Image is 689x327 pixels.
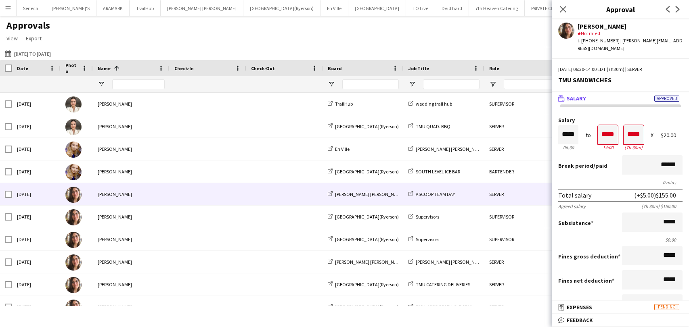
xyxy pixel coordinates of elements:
img: Alina Caza [65,142,82,158]
div: SERVER [484,251,565,273]
div: [DATE] [12,160,61,183]
div: [PERSON_NAME] [93,296,170,318]
mat-expansion-panel-header: Feedback [552,314,689,326]
a: [PERSON_NAME] [PERSON_NAME] HOUSE [408,146,501,152]
span: Name [98,65,111,71]
button: TO Live [406,0,435,16]
button: [PERSON_NAME]'S [45,0,96,16]
a: View [3,33,21,44]
span: TrailHub [335,101,353,107]
span: SOUTH LEVEL ICE BAR [416,169,460,175]
span: Approved [654,96,679,102]
div: t. [PHONE_NUMBER] | [PERSON_NAME][EMAIL_ADDRESS][DOMAIN_NAME] [578,37,683,52]
div: [DATE] 06:30-14:00 EDT (7h30m) | SERVER [558,66,683,73]
div: to [586,132,591,138]
button: Open Filter Menu [408,81,416,88]
div: Agreed salary [558,203,586,209]
div: (7h 30m) $150.00 [641,203,683,209]
div: $0.00 [558,237,683,243]
span: En Ville [335,146,350,152]
div: Total salary [558,191,591,199]
span: ASCOOP TEAM DAY [416,191,455,197]
div: 7h 30m [624,144,644,150]
span: Export [26,35,42,42]
a: TrailHub [328,101,353,107]
span: Feedback [567,317,593,324]
div: SERVER [484,273,565,296]
div: [DATE] [12,115,61,137]
a: TMU. [GEOGRAPHIC_DATA] [408,304,472,310]
span: Expenses [567,304,592,311]
div: SERVER [484,138,565,160]
div: SUPERVISOR [484,206,565,228]
a: [GEOGRAPHIC_DATA](Ryerson) [328,214,399,220]
label: /paid [558,162,607,169]
div: [PERSON_NAME] [93,93,170,115]
span: Photo [65,62,78,74]
button: PRIVATE CLIENTS [525,0,572,16]
a: [GEOGRAPHIC_DATA](Ryerson) [328,169,399,175]
div: [DATE] [12,273,61,296]
a: [GEOGRAPHIC_DATA](Ryerson) [328,304,399,310]
button: TrailHub [130,0,161,16]
div: [PERSON_NAME] [93,160,170,183]
span: Check-Out [251,65,275,71]
button: Open Filter Menu [98,81,105,88]
a: wedding trail hub [408,101,452,107]
img: Antonella T. Almeida [65,300,82,316]
img: Antonella T. Almeida [65,187,82,203]
button: 7th Heaven Catering [469,0,525,16]
label: Subsistence [558,219,593,227]
div: $20.00 [661,132,683,138]
div: 14:00 [598,144,618,150]
a: [GEOGRAPHIC_DATA](Ryerson) [328,123,399,129]
a: Supervisors [408,236,439,242]
a: ASCOOP TEAM DAY [408,191,455,197]
span: [GEOGRAPHIC_DATA](Ryerson) [335,169,399,175]
img: Agnessa Voloshyna [65,96,82,112]
a: [PERSON_NAME] [PERSON_NAME] [328,259,404,265]
button: Seneca [17,0,45,16]
div: SUPERVISOR [484,228,565,250]
span: [GEOGRAPHIC_DATA](Ryerson) [335,281,399,287]
span: TMU CATERING DELIVERIES [416,281,470,287]
div: [PERSON_NAME] [93,251,170,273]
div: SUPERVISOR [484,93,565,115]
a: TMU QUAD. BBQ [408,123,450,129]
div: [PERSON_NAME] [93,273,170,296]
span: Salary [567,95,586,102]
div: [PERSON_NAME] [578,23,683,30]
span: TMU QUAD. BBQ [416,123,450,129]
div: [DATE] [12,251,61,273]
button: [GEOGRAPHIC_DATA](Ryerson) [243,0,320,16]
input: Name Filter Input [112,79,165,89]
input: Job Title Filter Input [423,79,480,89]
h3: Approval [552,4,689,15]
img: Antonella T. Almeida [65,254,82,271]
span: Check-In [174,65,194,71]
span: Date [17,65,28,71]
button: [DATE] to [DATE] [3,49,52,58]
a: SOUTH LEVEL ICE BAR [408,169,460,175]
div: [DATE] [12,183,61,205]
img: Alina Caza [65,164,82,180]
button: [GEOGRAPHIC_DATA] [348,0,406,16]
span: Role [489,65,499,71]
button: [PERSON_NAME] [PERSON_NAME] [161,0,243,16]
a: En Ville [328,146,350,152]
span: Job Title [408,65,429,71]
a: Supervisors [408,214,439,220]
label: Salary [558,117,683,123]
div: [PERSON_NAME] [93,183,170,205]
span: Supervisors [416,236,439,242]
a: TMU CATERING DELIVERIES [408,281,470,287]
button: En Ville [320,0,348,16]
img: Antonella T. Almeida [65,209,82,225]
img: Antonella T. Almeida [65,277,82,293]
span: wedding trail hub [416,101,452,107]
div: [PERSON_NAME] [93,228,170,250]
span: Board [328,65,342,71]
button: ARAMARK [96,0,130,16]
label: Fines gross deduction [558,253,620,260]
div: [DATE] [12,296,61,318]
